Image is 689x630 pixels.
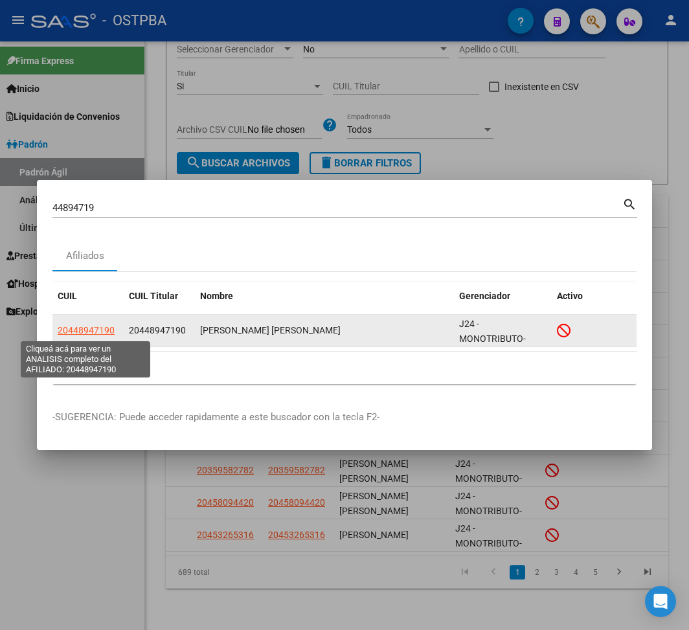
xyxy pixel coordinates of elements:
div: Afiliados [66,249,104,264]
span: Nombre [200,291,233,301]
span: 20448947190 [129,325,186,335]
span: CUIL [58,291,77,301]
div: Open Intercom Messenger [645,586,676,617]
span: Gerenciador [459,291,510,301]
datatable-header-cell: CUIL [52,282,124,310]
div: 1 total [52,352,637,384]
p: -SUGERENCIA: Puede acceder rapidamente a este buscador con la tecla F2- [52,410,637,425]
datatable-header-cell: Nombre [195,282,454,310]
mat-icon: search [622,196,637,211]
span: J24 - MONOTRIBUTO-IGUALDAD SALUD-PRENSA [459,319,535,373]
span: 20448947190 [58,325,115,335]
datatable-header-cell: Activo [552,282,637,310]
datatable-header-cell: Gerenciador [454,282,552,310]
span: Activo [557,291,583,301]
datatable-header-cell: CUIL Titular [124,282,195,310]
div: [PERSON_NAME] [PERSON_NAME] [200,323,449,338]
span: CUIL Titular [129,291,178,301]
